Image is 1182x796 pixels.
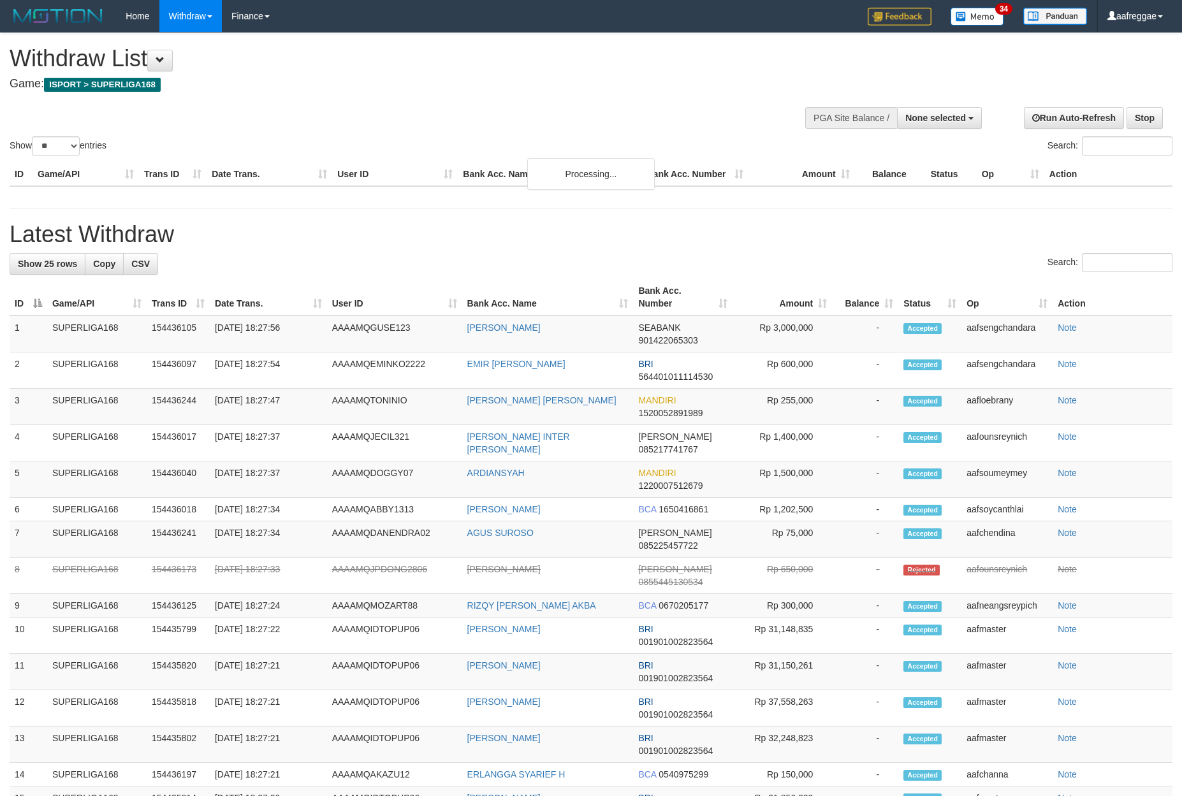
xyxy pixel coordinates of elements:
span: Copy 901422065303 to clipboard [638,335,697,345]
span: BRI [638,624,653,634]
td: SUPERLIGA168 [47,389,147,425]
span: Copy 1650416861 to clipboard [659,504,708,514]
a: [PERSON_NAME] [467,697,541,707]
span: Show 25 rows [18,259,77,269]
td: AAAAMQABBY1313 [327,498,462,521]
th: Balance [855,163,926,186]
span: Copy 085217741767 to clipboard [638,444,697,454]
td: AAAAMQEMINKO2222 [327,352,462,389]
a: Note [1058,395,1077,405]
td: aafchanna [961,763,1053,786]
th: Op [977,163,1044,186]
a: Note [1058,733,1077,743]
td: - [832,654,898,690]
td: Rp 1,400,000 [733,425,832,461]
td: Rp 300,000 [733,594,832,618]
img: panduan.png [1023,8,1087,25]
img: Button%20Memo.svg [951,8,1004,25]
td: 154435802 [147,727,210,763]
td: 13 [10,727,47,763]
a: AGUS SUROSO [467,528,534,538]
td: Rp 1,500,000 [733,461,832,498]
td: 8 [10,558,47,594]
td: AAAAMQMOZART88 [327,594,462,618]
th: Bank Acc. Number: activate to sort column ascending [633,279,733,315]
span: Copy 001901002823564 to clipboard [638,709,713,720]
td: - [832,618,898,654]
td: Rp 75,000 [733,521,832,558]
span: [PERSON_NAME] [638,431,711,442]
span: BCA [638,504,656,514]
span: Copy [93,259,115,269]
span: Accepted [903,734,942,744]
td: [DATE] 18:27:47 [210,389,327,425]
span: Accepted [903,661,942,672]
span: BRI [638,697,653,707]
span: Copy 001901002823564 to clipboard [638,746,713,756]
label: Show entries [10,136,106,156]
td: 154435820 [147,654,210,690]
td: 1 [10,315,47,352]
th: Bank Acc. Number [641,163,748,186]
td: - [832,389,898,425]
td: 12 [10,690,47,727]
span: None selected [905,113,966,123]
td: [DATE] 18:27:22 [210,618,327,654]
a: EMIR [PERSON_NAME] [467,359,565,369]
span: BCA [638,769,656,779]
td: AAAAMQIDTOPUP06 [327,727,462,763]
td: [DATE] 18:27:21 [210,727,327,763]
td: Rp 32,248,823 [733,727,832,763]
td: SUPERLIGA168 [47,618,147,654]
a: [PERSON_NAME] INTER [PERSON_NAME] [467,431,570,454]
td: [DATE] 18:27:37 [210,425,327,461]
a: Copy [85,253,124,275]
th: Balance: activate to sort column ascending [832,279,898,315]
span: MANDIRI [638,468,676,478]
td: 11 [10,654,47,690]
td: Rp 31,150,261 [733,654,832,690]
td: 5 [10,461,47,498]
td: 154436244 [147,389,210,425]
span: [PERSON_NAME] [638,528,711,538]
a: RIZQY [PERSON_NAME] AKBA [467,600,596,611]
span: Copy 1520052891989 to clipboard [638,408,703,418]
td: AAAAMQIDTOPUP06 [327,618,462,654]
div: Processing... [527,158,655,190]
h4: Game: [10,78,775,90]
input: Search: [1082,136,1172,156]
a: Note [1058,528,1077,538]
span: Accepted [903,432,942,443]
td: aafsengchandara [961,315,1053,352]
a: [PERSON_NAME] [467,322,541,333]
td: AAAAMQIDTOPUP06 [327,690,462,727]
td: - [832,461,898,498]
span: BRI [638,359,653,369]
td: aafounsreynich [961,425,1053,461]
a: [PERSON_NAME] [467,733,541,743]
img: MOTION_logo.png [10,6,106,25]
th: Op: activate to sort column ascending [961,279,1053,315]
span: Accepted [903,468,942,479]
td: Rp 150,000 [733,763,832,786]
td: aafmaster [961,618,1053,654]
a: Show 25 rows [10,253,85,275]
th: Bank Acc. Name: activate to sort column ascending [462,279,634,315]
td: [DATE] 18:27:33 [210,558,327,594]
span: Copy 085225457722 to clipboard [638,540,697,551]
td: Rp 37,558,263 [733,690,832,727]
td: 154436125 [147,594,210,618]
td: AAAAMQGUSE123 [327,315,462,352]
td: 154436173 [147,558,210,594]
a: Stop [1127,107,1163,129]
td: SUPERLIGA168 [47,498,147,521]
img: Feedback.jpg [868,8,931,25]
span: Copy 001901002823564 to clipboard [638,673,713,683]
td: 154436105 [147,315,210,352]
span: Accepted [903,625,942,635]
td: - [832,315,898,352]
td: 154436097 [147,352,210,389]
span: MANDIRI [638,395,676,405]
a: Note [1058,769,1077,779]
td: SUPERLIGA168 [47,461,147,498]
